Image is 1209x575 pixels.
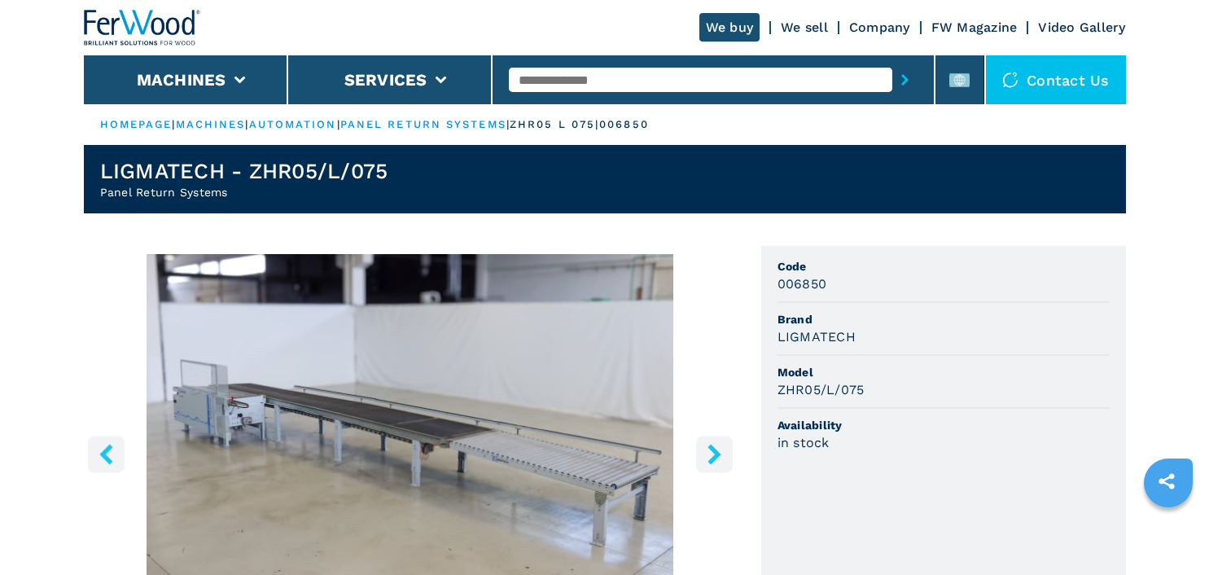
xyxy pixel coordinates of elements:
[931,20,1018,35] a: FW Magazine
[599,117,649,132] p: 006850
[778,417,1110,433] span: Availability
[88,436,125,472] button: left-button
[781,20,828,35] a: We sell
[337,118,340,130] span: |
[137,70,226,90] button: Machines
[849,20,910,35] a: Company
[100,158,388,184] h1: LIGMATECH - ZHR05/L/075
[778,327,856,346] h3: LIGMATECH
[778,433,830,452] h3: in stock
[1140,502,1197,563] iframe: Chat
[1146,461,1187,502] a: sharethis
[778,380,865,399] h3: ZHR05/L/075
[249,118,337,130] a: automation
[176,118,246,130] a: machines
[510,117,599,132] p: zhr05 l 075 |
[84,10,201,46] img: Ferwood
[778,311,1110,327] span: Brand
[344,70,427,90] button: Services
[986,55,1126,104] div: Contact us
[340,118,506,130] a: panel return systems
[699,13,760,42] a: We buy
[1002,72,1018,88] img: Contact us
[172,118,175,130] span: |
[778,364,1110,380] span: Model
[100,184,388,200] h2: Panel Return Systems
[778,274,827,293] h3: 006850
[892,61,918,99] button: submit-button
[100,118,173,130] a: HOMEPAGE
[1038,20,1125,35] a: Video Gallery
[696,436,733,472] button: right-button
[506,118,510,130] span: |
[778,258,1110,274] span: Code
[245,118,248,130] span: |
